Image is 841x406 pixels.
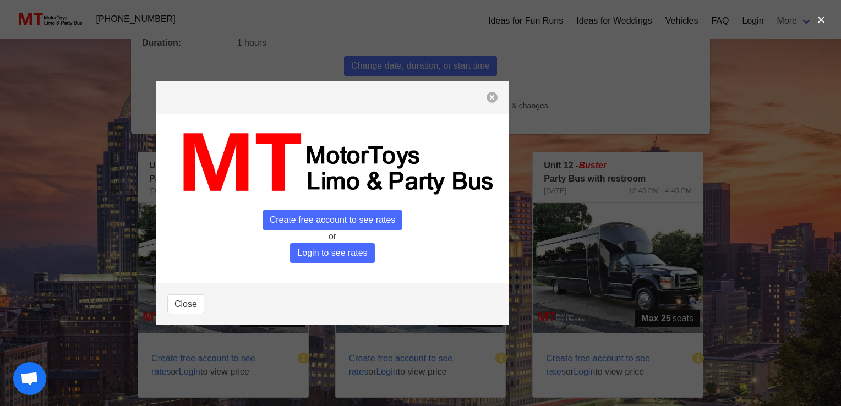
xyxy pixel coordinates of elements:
p: or [167,230,498,243]
a: Open chat [13,362,46,395]
span: Close [174,298,197,311]
button: Close [167,294,204,314]
span: Login to see rates [290,243,374,263]
img: MT_logo_name.png [167,125,498,201]
span: Create free account to see rates [263,210,403,230]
